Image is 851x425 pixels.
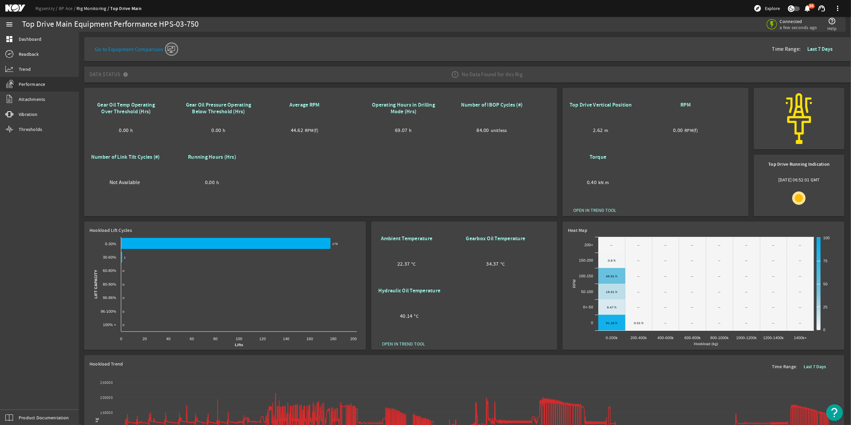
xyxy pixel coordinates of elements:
mat-icon: notifications [804,4,812,12]
text: Lift Capacity [94,270,98,299]
span: Connected [780,18,817,24]
a: Go to Equipment Comparison [95,41,177,54]
text: 0 [591,321,593,325]
text: RPM [572,279,576,288]
text: 200+ [585,243,593,247]
button: more_vert [830,0,846,16]
text: 20 [143,337,147,341]
text: 0.01 h [634,321,644,325]
span: Hookload Trend [89,361,123,373]
text: 48.91 h [606,274,617,278]
text: -- [664,321,667,325]
text: -- [664,243,667,247]
text: 50-100 [581,290,593,294]
text: kg [94,418,99,422]
text: -- [745,243,748,247]
button: OPEN IN TREND TOOL [377,338,430,350]
span: Dashboard [19,36,41,42]
b: Last 7 Days [807,45,833,52]
span: °C [414,313,419,319]
text: 0<-50 [583,305,593,309]
mat-icon: dashboard [5,35,13,43]
span: Help [827,25,837,32]
text: -- [691,290,693,294]
text: 40 [166,337,171,341]
text: 30-60% [103,255,116,259]
text: -- [664,305,667,309]
text: 90-96% [103,296,116,300]
text: -- [637,290,640,294]
text: 0-30% [105,242,116,246]
a: BP Ace [59,5,76,11]
mat-expansion-panel-header: Data StatusNo Data Found for this Rig [84,66,851,83]
mat-panel-title: Data Status [89,65,131,84]
mat-icon: support_agent [818,4,826,12]
mat-icon: explore [754,4,762,12]
text: 0-200k [606,336,618,340]
span: OPEN IN TREND TOOL [382,340,425,347]
span: Vibration [19,111,37,118]
span: Not Available [110,179,140,186]
text: 178 [332,242,338,246]
text: -- [718,290,720,294]
img: rigsentry-icon-topdrive.png [759,93,839,144]
text: 1400k+ [794,336,807,340]
text: 96-100% [100,309,116,313]
text: 0 [123,283,125,286]
text: 0 [123,296,125,300]
a: Rig Monitoring [76,5,110,11]
text: -- [637,274,640,278]
text: -- [691,243,693,247]
text: -- [718,321,720,325]
text: 100 [823,236,830,240]
button: Last 7 Days [802,43,838,55]
text: 60-80% [103,269,116,273]
span: Attachments [19,96,45,103]
text: 80-90% [103,282,116,286]
text: 0 [123,269,125,273]
span: 0.00 [673,127,683,134]
text: 80 [213,337,218,341]
b: Gearbox Oil Temperature [466,235,525,242]
span: Performance [19,81,45,88]
text: -- [745,290,748,294]
text: -- [691,321,693,325]
text: -- [691,305,693,309]
text: 200-400k [631,336,647,340]
text: -- [718,259,720,262]
text: 200 [350,337,357,341]
b: Gear Oil Temp Operating Over Threshold (Hrs) [97,101,155,115]
text: -- [772,290,775,294]
text: -- [799,290,801,294]
b: Average RPM [289,101,320,108]
text: -- [691,259,693,262]
text: -- [718,274,720,278]
b: Gear Oil Pressure Operating Below Threshold (Hrs) [186,101,251,115]
span: Trend [19,66,31,73]
button: OPEN IN TREND TOOL [568,204,622,216]
span: 2.62 [593,127,603,134]
text: 150-200 [579,258,593,262]
span: 44.62 [291,127,303,134]
a: Top Drive Main [111,5,142,12]
text: 800-1000k [710,336,729,340]
text: -- [637,259,640,262]
span: 0.00 [119,127,129,134]
span: Thresholds [19,126,42,133]
text: 75 [823,259,828,263]
text: 200000 [100,395,113,400]
text: -- [772,274,775,278]
mat-icon: help_outline [828,17,836,25]
text: 400-600k [658,336,674,340]
b: Last 7 Days [804,364,826,370]
text: 1000-1200k [736,336,757,340]
b: Number of IBOP Cycles (#) [461,101,522,108]
span: h [409,127,412,134]
mat-icon: menu [5,20,13,28]
text: 60 [190,337,194,341]
text: 9.47 h [607,305,617,309]
span: Product Documentation [19,414,69,421]
text: -- [718,305,720,309]
text: -- [799,259,801,262]
span: RPM(f) [305,127,318,134]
